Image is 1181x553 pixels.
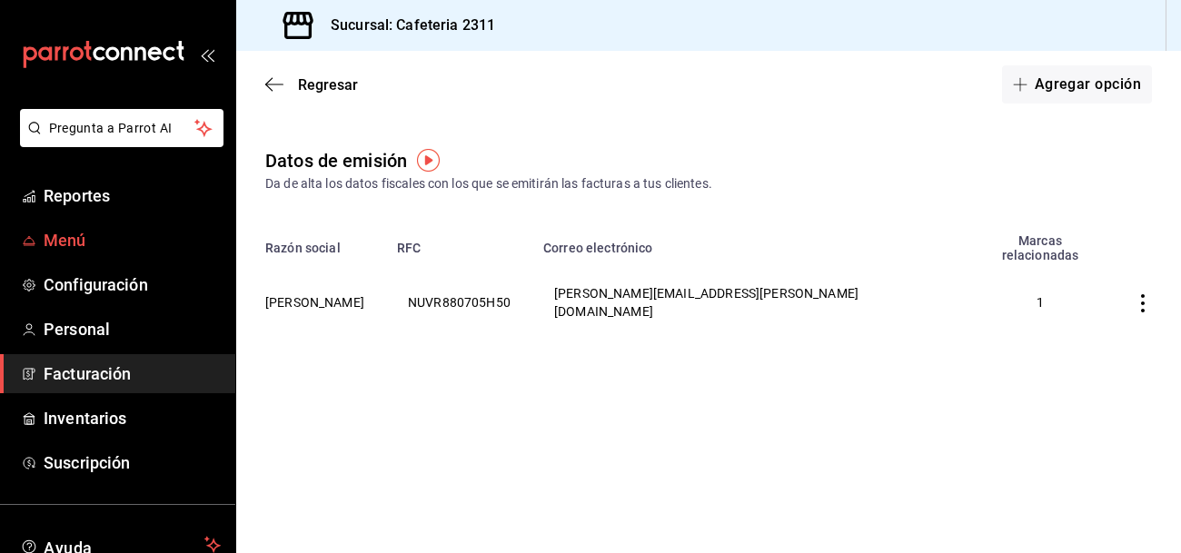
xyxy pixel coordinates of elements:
h3: Sucursal: Cafeteria 2311 [316,15,495,36]
a: Pregunta a Parrot AI [13,132,223,151]
span: Inventarios [44,406,221,430]
button: open_drawer_menu [200,47,214,62]
th: [PERSON_NAME][EMAIL_ADDRESS][PERSON_NAME][DOMAIN_NAME] [532,262,968,342]
span: Regresar [298,76,358,94]
span: Menú [44,228,221,252]
span: Reportes [44,183,221,208]
span: Facturación [44,361,221,386]
th: Razón social [236,222,386,262]
th: RFC [386,222,532,262]
div: Datos de emisión [265,147,407,174]
div: Da de alta los datos fiscales con los que se emitirán las facturas a tus clientes. [265,174,1152,193]
span: Suscripción [44,450,221,475]
th: Correo electrónico [532,222,968,262]
span: Personal [44,317,221,341]
span: Pregunta a Parrot AI [49,119,195,138]
img: Tooltip marker [417,149,440,172]
button: Pregunta a Parrot AI [20,109,223,147]
p: 1 [990,293,1090,312]
th: Marcas relacionadas [968,222,1112,262]
th: [PERSON_NAME] [236,262,386,342]
span: Configuración [44,272,221,297]
th: NUVR880705H50 [386,262,532,342]
button: Regresar [265,76,358,94]
button: Agregar opción [1002,65,1152,104]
